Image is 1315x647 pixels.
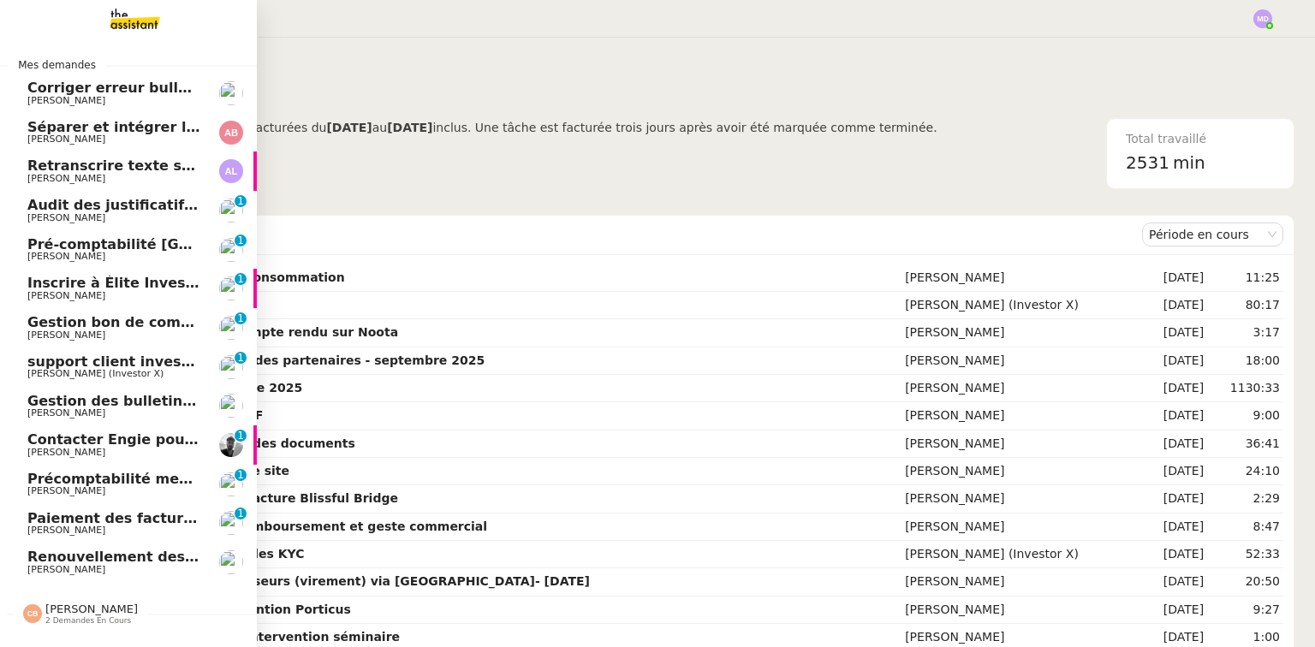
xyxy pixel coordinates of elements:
[219,355,243,379] img: users%2FUWPTPKITw0gpiMilXqRXG5g9gXH3%2Favatar%2F405ab820-17f5-49fd-8f81-080694535f4d
[219,121,243,145] img: svg
[90,519,487,533] strong: Contacter Engie pour remboursement et geste commercial
[219,276,243,300] img: users%2FDBF5gIzOT6MfpzgDQC7eMkIK8iA3%2Favatar%2Fd943ca6c-06ba-4e73-906b-d60e05e423d3
[1144,402,1207,430] td: [DATE]
[8,56,106,74] span: Mes demandes
[235,312,247,324] nz-badge-sup: 1
[27,119,387,135] span: Séparer et intégrer les avoirs à ENERGYTRACK
[219,394,243,418] img: users%2F9mvJqJUvllffspLsQzytnd0Nt4c2%2Favatar%2F82da88e3-d90d-4e39-b37d-dcb7941179ae
[235,430,247,442] nz-badge-sup: 1
[1207,541,1283,568] td: 52:33
[387,121,432,134] b: [DATE]
[901,402,1144,430] td: [PERSON_NAME]
[1144,292,1207,319] td: [DATE]
[1144,513,1207,541] td: [DATE]
[219,433,243,457] img: ee3399b4-027e-46f8-8bb8-fca30cb6f74c
[27,157,243,174] span: Retranscrire texte sur Word
[86,217,1142,252] div: Demandes
[45,602,138,615] span: [PERSON_NAME]
[219,511,243,535] img: users%2FTmb06GTIDgNLSNhTjmZ0ajWxRk83%2Favatar%2F40f2539e-5604-4681-9cfa-c67755ebd5f1
[27,485,105,496] span: [PERSON_NAME]
[1207,430,1283,458] td: 36:41
[219,472,243,496] img: users%2FSOpzwpywf0ff3GVMrjy6wZgYrbV2%2Favatar%2F1615313811401.jpeg
[237,195,244,211] p: 1
[1173,149,1205,177] span: min
[45,616,131,626] span: 2 demandes en cours
[27,431,481,448] span: Contacter Engie pour remboursement et geste commercial
[1144,597,1207,624] td: [DATE]
[27,251,105,262] span: [PERSON_NAME]
[27,407,105,418] span: [PERSON_NAME]
[27,197,340,213] span: Audit des justificatifs bancaires - [DATE]
[1144,430,1207,458] td: [DATE]
[235,508,247,519] nz-badge-sup: 1
[27,275,259,291] span: Inscrire à Élite Investors 2025
[27,447,105,458] span: [PERSON_NAME]
[901,568,1144,596] td: [PERSON_NAME]
[1144,541,1207,568] td: [DATE]
[27,314,398,330] span: Gestion bon de commande - 30 septembre 2025
[237,430,244,445] p: 1
[901,513,1144,541] td: [PERSON_NAME]
[237,508,244,523] p: 1
[27,95,105,106] span: [PERSON_NAME]
[27,471,302,487] span: Précomptabilité mensuelle - [DATE]
[219,238,243,262] img: users%2FSOpzwpywf0ff3GVMrjy6wZgYrbV2%2Favatar%2F1615313811401.jpeg
[237,312,244,328] p: 1
[1207,485,1283,513] td: 2:29
[1144,485,1207,513] td: [DATE]
[1207,458,1283,485] td: 24:10
[27,134,105,145] span: [PERSON_NAME]
[27,353,214,370] span: support client investorX
[901,375,1144,402] td: [PERSON_NAME]
[219,550,243,574] img: users%2FDBF5gIzOT6MfpzgDQC7eMkIK8iA3%2Favatar%2Fd943ca6c-06ba-4e73-906b-d60e05e423d3
[27,510,307,526] span: Paiement des factures Deel - [DATE]
[1144,347,1207,375] td: [DATE]
[235,469,247,481] nz-badge-sup: 1
[901,292,1144,319] td: [PERSON_NAME] (Investor X)
[901,430,1144,458] td: [PERSON_NAME]
[1144,264,1207,292] td: [DATE]
[235,352,247,364] nz-badge-sup: 1
[90,574,590,588] strong: Gestion factures fournisseurs (virement) via [GEOGRAPHIC_DATA]- [DATE]
[27,525,105,536] span: [PERSON_NAME]
[27,549,452,565] span: Renouvellement des adhésions FTI - 1 septembre 2025
[27,173,105,184] span: [PERSON_NAME]
[237,273,244,288] p: 1
[237,469,244,484] p: 1
[1149,223,1276,246] nz-select-item: Période en cours
[1207,347,1283,375] td: 18:00
[1144,458,1207,485] td: [DATE]
[1207,319,1283,347] td: 3:17
[235,195,247,207] nz-badge-sup: 1
[90,353,485,367] strong: Mettre à jour le tableau des partenaires - septembre 2025
[901,264,1144,292] td: [PERSON_NAME]
[1207,568,1283,596] td: 20:50
[901,597,1144,624] td: [PERSON_NAME]
[432,121,937,134] span: inclus. Une tâche est facturée trois jours après avoir été marquée comme terminée.
[27,212,105,223] span: [PERSON_NAME]
[1126,152,1169,173] span: 2531
[1126,129,1275,149] div: Total travaillé
[23,604,42,623] img: svg
[901,347,1144,375] td: [PERSON_NAME]
[1207,513,1283,541] td: 8:47
[372,121,387,134] span: au
[901,485,1144,513] td: [PERSON_NAME]
[219,316,243,340] img: users%2F9mvJqJUvllffspLsQzytnd0Nt4c2%2Favatar%2F82da88e3-d90d-4e39-b37d-dcb7941179ae
[901,541,1144,568] td: [PERSON_NAME] (Investor X)
[901,458,1144,485] td: [PERSON_NAME]
[27,368,164,379] span: [PERSON_NAME] (Investor X)
[27,290,105,301] span: [PERSON_NAME]
[235,273,247,285] nz-badge-sup: 1
[219,199,243,223] img: users%2FTmb06GTIDgNLSNhTjmZ0ajWxRk83%2Favatar%2F40f2539e-5604-4681-9cfa-c67755ebd5f1
[1207,292,1283,319] td: 80:17
[219,81,243,105] img: users%2F9mvJqJUvllffspLsQzytnd0Nt4c2%2Favatar%2F82da88e3-d90d-4e39-b37d-dcb7941179ae
[27,329,105,341] span: [PERSON_NAME]
[27,564,105,575] span: [PERSON_NAME]
[1144,319,1207,347] td: [DATE]
[219,159,243,183] img: svg
[27,80,266,96] span: Corriger erreur bulletin Navigo
[1144,375,1207,402] td: [DATE]
[1207,597,1283,624] td: 9:27
[27,393,425,409] span: Gestion des bulletins des salaires- septembre 2025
